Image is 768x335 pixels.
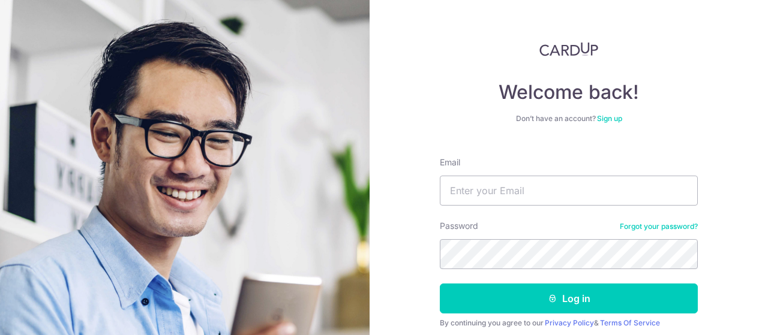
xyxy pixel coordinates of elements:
[440,156,460,168] label: Email
[440,114,698,123] div: Don’t have an account?
[440,176,698,206] input: Enter your Email
[539,42,598,56] img: CardUp Logo
[597,114,622,123] a: Sign up
[440,220,478,232] label: Password
[620,222,698,231] a: Forgot your password?
[440,318,698,328] div: By continuing you agree to our &
[545,318,594,327] a: Privacy Policy
[440,283,698,313] button: Log in
[440,80,698,104] h4: Welcome back!
[600,318,660,327] a: Terms Of Service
